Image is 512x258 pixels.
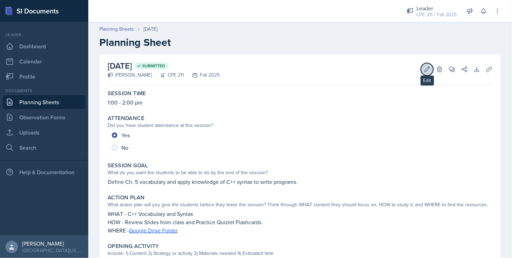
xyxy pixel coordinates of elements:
div: What do you want the students to be able to do by the end of the session? [108,169,493,176]
div: CPE 211 / Fall 2025 [416,11,457,18]
div: Leader [3,32,86,38]
label: Opening Activity [108,243,159,250]
label: Attendance [108,115,144,122]
div: [DATE] [144,26,157,33]
div: Help & Documentation [3,165,86,179]
button: Edit [421,63,433,76]
div: CPE 211 [152,71,184,79]
label: Session Goal [108,162,148,169]
div: [PERSON_NAME] [108,71,152,79]
div: [PERSON_NAME] [22,240,83,247]
a: Search [3,141,86,155]
p: Define Ch. 5 vocabulary and apply knowledge of C++ syntax to write programs. [108,178,493,186]
p: HOW - Review Slides from class and Practice Quizlet Flashcards. [108,218,493,226]
div: Fall 2025 [184,71,220,79]
h2: Planning Sheet [99,36,501,49]
div: Documents [3,88,86,94]
div: What action plan will you give the students before they leave the session? Think through WHAT con... [108,201,493,208]
div: [GEOGRAPHIC_DATA][US_STATE] in [GEOGRAPHIC_DATA] [22,247,83,254]
div: Did you have student attendance at this session? [108,122,493,129]
a: Observation Forms [3,110,86,124]
label: Session Time [108,90,146,97]
a: Calendar [3,54,86,68]
a: Dashboard [3,39,86,53]
div: Leader [416,4,457,12]
a: Uploads [3,126,86,139]
span: Submitted [142,63,165,69]
a: Planning Sheets [99,26,134,33]
p: 1:00 - 2:00 pm [108,98,493,107]
label: Action Plan [108,194,145,201]
h2: [DATE] [108,60,220,72]
div: Include: 1) Content 2) Strategy or activity 3) Materials needed 4) Estimated time [108,250,493,257]
p: WHAT - C++ Vocabulary and Syntax [108,210,493,218]
a: Planning Sheets [3,95,86,109]
a: Google Drive Folder [129,227,178,234]
p: WHERE - [108,226,493,235]
a: Profile [3,70,86,83]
